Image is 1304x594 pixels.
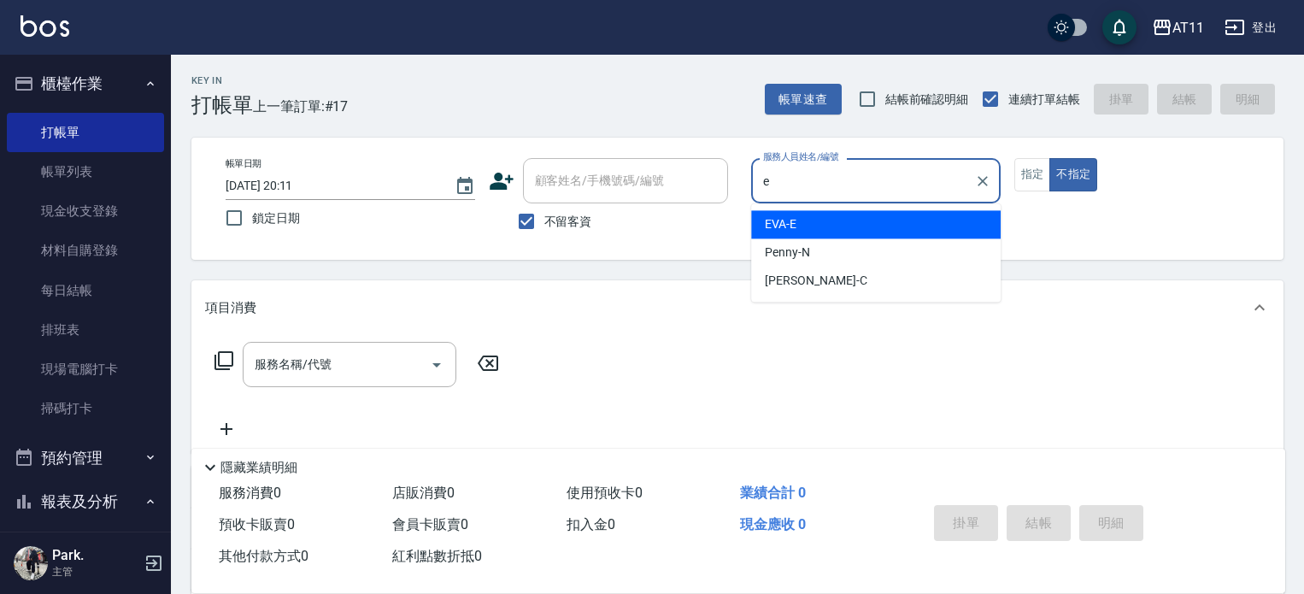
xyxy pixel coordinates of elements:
span: 其他付款方式 0 [219,548,308,564]
button: 帳單速查 [765,84,842,115]
span: 店販消費 0 [392,485,455,501]
img: Person [14,546,48,580]
button: Choose date, selected date is 2025-09-18 [444,166,485,207]
button: AT11 [1145,10,1211,45]
span: Penny -N [765,244,810,262]
p: 項目消費 [205,299,256,317]
a: 打帳單 [7,113,164,152]
a: 帳單列表 [7,152,164,191]
label: 帳單日期 [226,157,261,170]
span: 扣入金 0 [567,516,615,532]
span: 預收卡販賣 0 [219,516,295,532]
button: 指定 [1014,158,1051,191]
span: 現金應收 0 [740,516,806,532]
a: 材料自購登錄 [7,231,164,270]
button: 不指定 [1049,158,1097,191]
h2: Key In [191,75,253,86]
span: 會員卡販賣 0 [392,516,468,532]
h3: 打帳單 [191,93,253,117]
span: 上一筆訂單:#17 [253,96,349,117]
button: 登出 [1218,12,1283,44]
div: AT11 [1172,17,1204,38]
a: 報表目錄 [7,531,164,570]
a: 每日結帳 [7,271,164,310]
a: 掃碼打卡 [7,389,164,428]
button: Clear [971,169,995,193]
span: 結帳前確認明細 [885,91,969,109]
span: 業績合計 0 [740,485,806,501]
button: Open [423,351,450,379]
input: YYYY/MM/DD hh:mm [226,172,438,200]
a: 現金收支登錄 [7,191,164,231]
img: Logo [21,15,69,37]
span: 鎖定日期 [252,209,300,227]
p: 主管 [52,564,139,579]
a: 排班表 [7,310,164,350]
span: 服務消費 0 [219,485,281,501]
p: 隱藏業績明細 [220,459,297,477]
button: save [1102,10,1137,44]
a: 現場電腦打卡 [7,350,164,389]
button: 報表及分析 [7,479,164,524]
span: 紅利點數折抵 0 [392,548,482,564]
span: 不留客資 [544,213,592,231]
span: EVA -E [765,215,796,233]
button: 預約管理 [7,436,164,480]
div: 項目消費 [191,280,1283,335]
span: 使用預收卡 0 [567,485,643,501]
span: 連續打單結帳 [1008,91,1080,109]
span: [PERSON_NAME] -C [765,272,866,290]
button: 櫃檯作業 [7,62,164,106]
h5: Park. [52,547,139,564]
label: 服務人員姓名/編號 [763,150,838,163]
